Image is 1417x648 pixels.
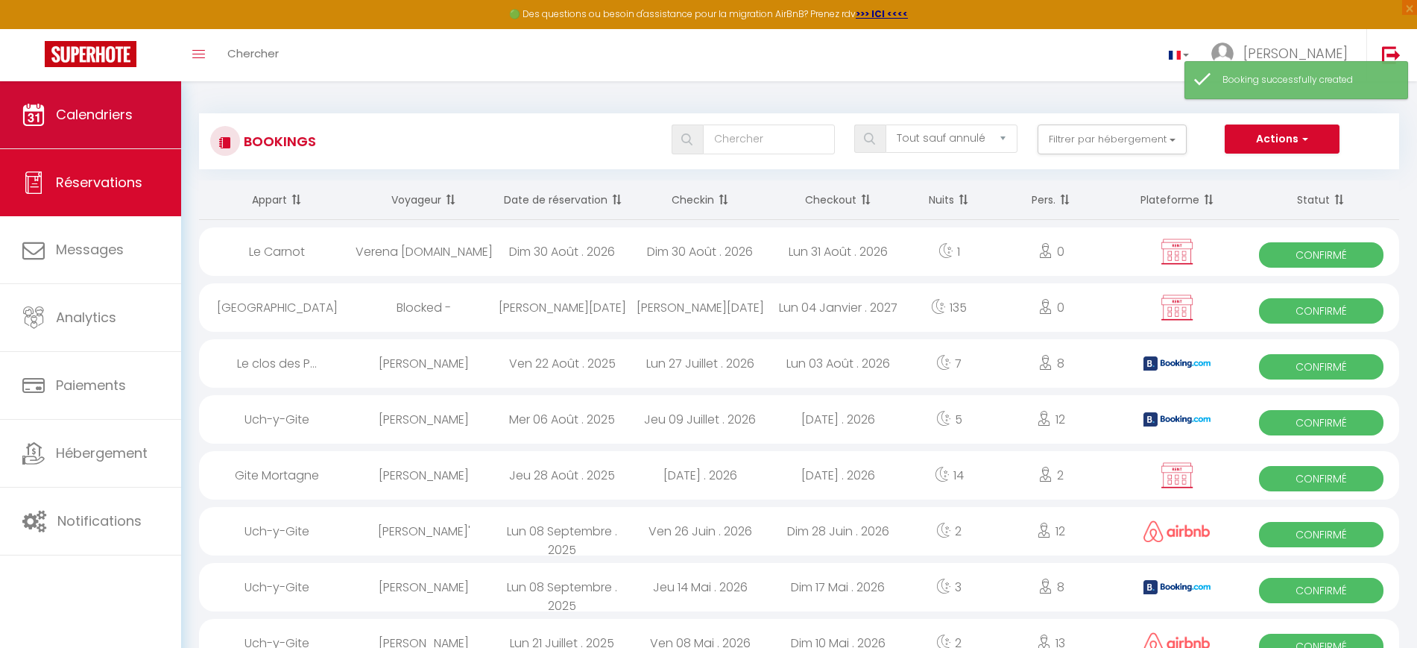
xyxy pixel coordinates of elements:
th: Sort by rentals [199,180,355,220]
button: Filtrer par hébergement [1038,125,1187,154]
span: Paiements [56,376,126,394]
span: Réservations [56,173,142,192]
button: Actions [1225,125,1339,154]
a: ... [PERSON_NAME] [1200,29,1366,81]
img: ... [1211,43,1234,65]
div: Booking successfully created [1222,73,1392,87]
h3: Bookings [240,125,316,158]
th: Sort by checkout [769,180,907,220]
th: Sort by checkin [631,180,769,220]
span: [PERSON_NAME] [1243,44,1348,63]
th: Sort by people [991,180,1111,220]
img: logout [1382,45,1401,64]
th: Sort by booking date [493,180,631,220]
a: >>> ICI <<<< [856,7,908,20]
th: Sort by nights [907,180,991,220]
th: Sort by guest [355,180,493,220]
input: Chercher [703,125,835,154]
span: Hébergement [56,444,148,462]
a: Chercher [216,29,290,81]
span: Chercher [227,45,279,61]
span: Messages [56,240,124,259]
span: Notifications [57,512,142,530]
span: Analytics [56,308,116,327]
th: Sort by status [1243,180,1399,220]
span: Calendriers [56,105,133,124]
th: Sort by channel [1111,180,1243,220]
img: Super Booking [45,41,136,67]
